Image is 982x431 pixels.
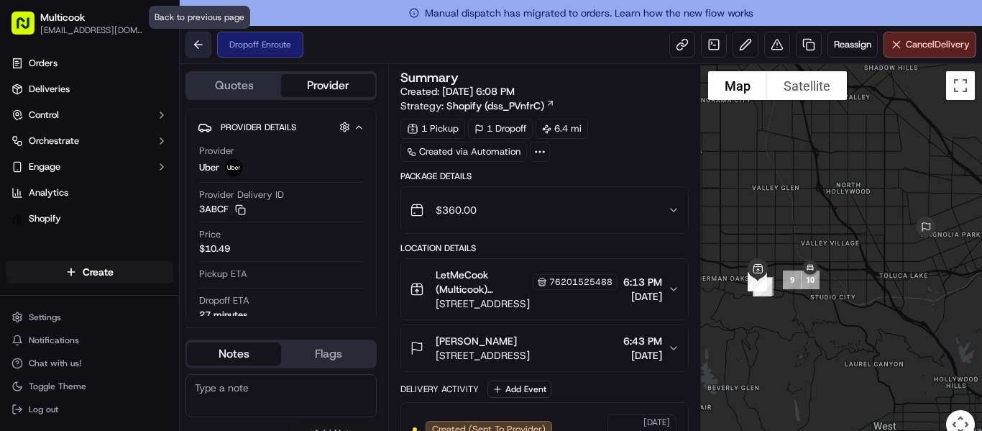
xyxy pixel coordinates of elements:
[6,78,173,101] a: Deliveries
[199,203,246,216] button: 3ABCF
[199,161,219,174] span: Uber
[199,294,249,307] span: Dropoff ETA
[468,119,533,139] div: 1 Dropoff
[156,223,161,235] span: •
[643,417,670,428] span: [DATE]
[906,38,970,51] span: Cancel Delivery
[946,71,975,100] button: Toggle fullscreen view
[536,119,588,139] div: 6.4 mi
[45,262,153,273] span: Wisdom [PERSON_NAME]
[281,74,375,97] button: Provider
[708,71,767,100] button: Show street map
[6,242,173,265] div: Favorites
[6,353,173,373] button: Chat with us!
[401,187,688,233] button: $360.00
[6,130,173,153] button: Orchestrate
[156,262,161,273] span: •
[198,115,364,139] button: Provider Details
[400,242,689,254] div: Location Details
[442,85,515,98] span: [DATE] 6:08 PM
[436,334,517,348] span: [PERSON_NAME]
[436,268,530,296] span: LetMeCook (Multicook) [PERSON_NAME]
[549,276,612,288] span: 76201525488
[101,324,174,335] a: Powered byPylon
[12,213,23,224] img: Shopify logo
[9,316,116,342] a: 📗Knowledge Base
[400,119,465,139] div: 1 Pickup
[40,10,85,24] button: Multicook
[187,342,281,366] button: Notes
[400,71,459,84] h3: Summary
[401,259,688,319] button: LetMeCook (Multicook) [PERSON_NAME]76201525488[STREET_ADDRESS]6:13 PM[DATE]
[29,109,59,122] span: Control
[83,265,114,279] span: Create
[14,58,262,81] p: Welcome 👋
[65,137,236,152] div: Start new chat
[409,6,753,20] span: Manual dispatch has migrated to orders. Learn how the new flow works
[446,99,544,113] span: Shopify (dss_PVnfrC)
[623,289,662,304] span: [DATE]
[6,207,173,230] a: Shopify
[187,74,281,97] button: Quotes
[29,335,79,346] span: Notifications
[777,265,807,295] div: 9
[400,142,527,162] a: Created via Automation
[6,104,173,127] button: Control
[65,152,198,163] div: We're available if you need us!
[29,186,68,199] span: Analytics
[14,248,37,276] img: Wisdom Oko
[199,242,230,255] span: $10.49
[6,376,173,396] button: Toggle Theme
[244,142,262,159] button: Start new chat
[199,228,221,241] span: Price
[623,275,662,289] span: 6:13 PM
[37,93,259,108] input: Got a question? Start typing here...
[221,122,296,133] span: Provider Details
[14,187,96,199] div: Past conversations
[767,71,847,100] button: Show satellite imagery
[436,348,530,363] span: [STREET_ADDRESS]
[40,24,143,36] button: [EMAIL_ADDRESS][DOMAIN_NAME]
[6,52,173,75] a: Orders
[747,272,777,302] div: 7
[748,272,778,302] div: 8
[487,381,551,398] button: Add Event
[884,32,976,58] button: CancelDelivery
[6,399,173,419] button: Log out
[29,358,81,369] span: Chat with us!
[281,342,375,366] button: Flags
[436,296,618,311] span: [STREET_ADDRESS]
[29,381,86,392] span: Toggle Theme
[199,268,247,281] span: Pickup ETA
[6,260,173,283] button: Create
[29,404,58,415] span: Log out
[14,137,40,163] img: 1736555255976-a54dd68f-1ca7-489b-9aae-adbdc363a1c4
[623,334,662,348] span: 6:43 PM
[29,57,58,70] span: Orders
[749,271,779,301] div: 6
[29,212,61,225] span: Shopify
[29,135,79,148] span: Orchestrate
[6,330,173,350] button: Notifications
[6,6,149,40] button: Multicook[EMAIL_ADDRESS][DOMAIN_NAME]
[6,155,173,178] button: Engage
[116,316,237,342] a: 💻API Documentation
[199,189,284,201] span: Provider Delivery ID
[45,223,153,235] span: Wisdom [PERSON_NAME]
[400,99,555,113] div: Strategy:
[199,145,234,158] span: Provider
[29,160,60,173] span: Engage
[795,265,825,295] div: 10
[401,325,688,371] button: [PERSON_NAME][STREET_ADDRESS]6:43 PM[DATE]
[149,6,250,29] div: Back to previous page
[225,159,242,176] img: uber-new-logo.jpeg
[199,309,247,322] div: 27 minutes
[436,203,477,217] span: $360.00
[164,262,193,273] span: [DATE]
[400,84,515,99] span: Created:
[14,14,43,43] img: Nash
[446,99,555,113] a: Shopify (dss_PVnfrC)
